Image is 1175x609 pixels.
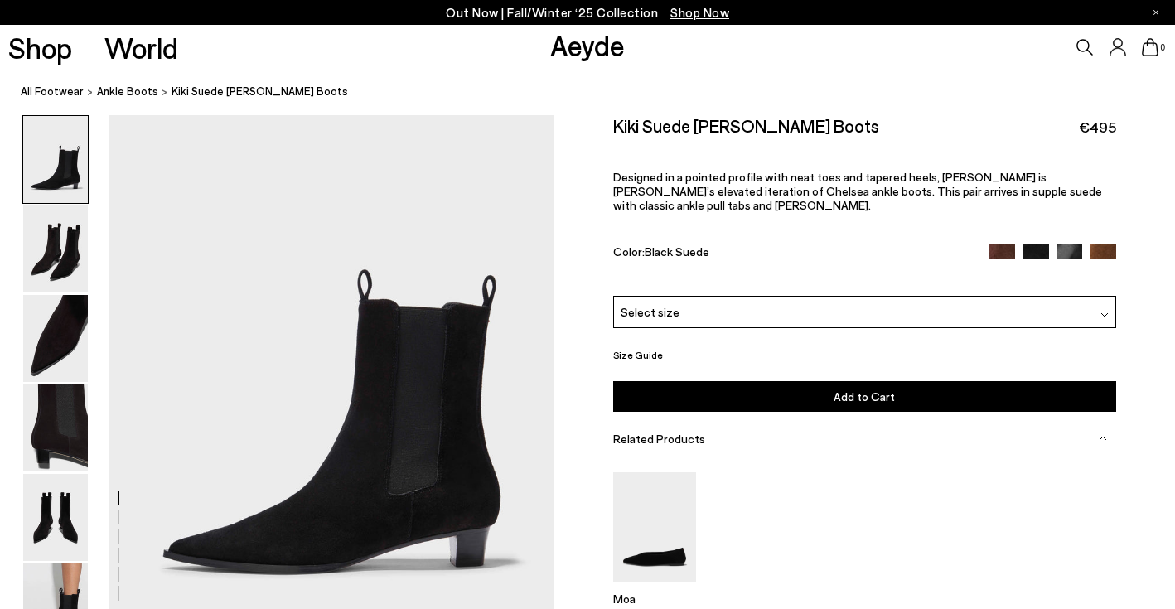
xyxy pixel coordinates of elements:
[1158,43,1167,52] span: 0
[446,2,729,23] p: Out Now | Fall/Winter ‘25 Collection
[172,83,348,100] span: Kiki Suede [PERSON_NAME] Boots
[645,244,709,259] span: Black Suede
[104,33,178,62] a: World
[97,85,158,98] span: ankle boots
[23,116,88,203] img: Kiki Suede Chelsea Boots - Image 1
[834,390,895,404] span: Add to Cart
[670,5,729,20] span: Navigate to /collections/new-in
[23,384,88,471] img: Kiki Suede Chelsea Boots - Image 4
[550,27,625,62] a: Aeyde
[97,83,158,100] a: ankle boots
[8,33,72,62] a: Shop
[1100,312,1109,320] img: svg%3E
[1079,117,1116,138] span: €495
[621,303,679,321] span: Select size
[613,345,663,365] button: Size Guide
[613,170,1116,212] p: Designed in a pointed profile with neat toes and tapered heels, [PERSON_NAME] is [PERSON_NAME]’s ...
[23,295,88,382] img: Kiki Suede Chelsea Boots - Image 3
[613,571,696,606] a: Moa Suede Pointed-Toe Flats Moa
[613,432,705,446] span: Related Products
[613,592,696,606] p: Moa
[1142,38,1158,56] a: 0
[1099,434,1107,442] img: svg%3E
[21,70,1175,115] nav: breadcrumb
[613,115,879,136] h2: Kiki Suede [PERSON_NAME] Boots
[21,83,84,100] a: All Footwear
[613,244,973,263] div: Color:
[613,382,1116,413] button: Add to Cart
[23,474,88,561] img: Kiki Suede Chelsea Boots - Image 5
[23,205,88,292] img: Kiki Suede Chelsea Boots - Image 2
[613,472,696,582] img: Moa Suede Pointed-Toe Flats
